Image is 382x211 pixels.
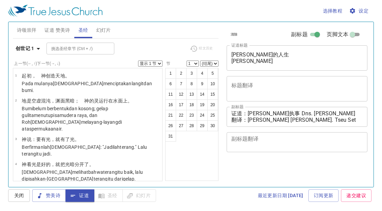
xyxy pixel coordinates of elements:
[89,162,94,167] wh914: 。
[197,110,208,121] button: 24
[108,176,136,182] wh216: itu dari
[176,99,187,110] button: 17
[207,110,218,121] button: 25
[207,120,218,131] button: 30
[197,120,208,131] button: 29
[320,5,345,17] button: 选择教程
[22,169,143,182] wh430: melihat
[165,78,176,89] button: 6
[197,68,208,79] button: 4
[165,110,176,121] button: 21
[227,30,242,39] button: 清除
[197,99,208,110] button: 19
[78,26,88,34] span: 圣经
[55,73,70,78] wh1254: 天
[231,51,363,64] textarea: [PERSON_NAME]的人生 [PERSON_NAME]
[44,26,70,34] span: 证道 赞美诗
[186,78,197,89] button: 8
[255,189,306,202] a: 最近更新日期 [DATE]
[350,7,368,15] span: 设定
[22,72,160,79] p: 起初
[314,191,333,200] span: 订阅更新
[176,78,187,89] button: 7
[38,191,60,200] span: 赞美诗
[17,26,37,34] span: 诗颂崇拜
[128,98,132,103] wh5921: 。
[49,45,101,52] input: Type Bible Reference
[8,5,102,17] img: True Jesus Church
[327,30,349,39] span: 页脚文本
[186,99,197,110] button: 18
[22,144,160,157] p: Berfirmanlah
[16,44,34,53] b: 创世记 1
[186,120,197,131] button: 28
[22,105,160,132] p: Bumi
[27,98,132,103] wh776: 是
[51,137,79,142] wh216: ，就有了光
[118,98,132,103] wh4325: 面
[165,99,176,110] button: 16
[123,98,132,103] wh6440: 上
[32,189,66,202] button: 赞美诗
[165,89,176,100] button: 11
[27,137,80,142] wh430: 说
[165,120,176,131] button: 26
[15,98,17,102] span: 2
[36,162,94,167] wh216: 是好的
[186,89,197,100] button: 13
[108,98,132,103] wh7363: 在水
[341,189,371,202] a: 递交建议
[96,26,111,34] span: 幻灯片
[22,136,160,143] p: 神
[22,80,160,94] p: Pada mulanya
[60,98,132,103] wh8415: 面
[176,89,187,100] button: 12
[71,191,89,200] span: 证道
[46,137,79,142] wh1961: 光
[22,169,160,182] p: [DEMOGRAPHIC_DATA]
[165,62,171,66] label: 节
[22,113,122,132] wh5921: samudera raya
[14,62,60,66] label: 上一节 (←, ↑) 下一节 (→, ↓)
[176,120,187,131] button: 27
[323,7,343,15] span: 选择教程
[165,68,176,79] button: 1
[32,73,70,78] wh7225: ， 神
[123,176,136,182] wh996: gelap
[15,73,17,77] span: 1
[207,99,218,110] button: 20
[207,78,218,89] button: 10
[32,98,132,103] wh1961: 空虚
[33,88,34,93] wh776: .
[89,98,132,103] wh430: 的灵
[22,81,152,93] wh7225: [DEMOGRAPHIC_DATA]
[207,68,218,79] button: 5
[22,106,122,132] wh776: belum berbentuk
[94,176,136,182] wh914: terang
[348,5,371,17] button: 设定
[51,151,52,157] wh1961: .
[22,113,122,132] wh2822: menutupi
[231,110,363,123] textarea: 证道：[PERSON_NAME]执事 Dns. [PERSON_NAME] 翻译：[PERSON_NAME] [PERSON_NAME]. Tseu Set Nee
[65,73,70,78] wh776: 。
[291,30,307,39] span: 副标题
[32,126,63,132] wh5921: permukaan
[41,98,132,103] wh8414: 混沌
[36,151,52,157] wh216: itu jadi
[75,137,79,142] wh216: 。
[14,191,24,200] span: 关闭
[51,162,94,167] wh2896: ，就把光
[22,161,160,168] p: 神
[176,110,187,121] button: 22
[186,110,197,121] button: 23
[61,126,63,132] wh4325: .
[15,162,17,166] span: 4
[60,73,70,78] wh8064: 地
[32,137,80,142] wh559: ：要有
[56,126,63,132] wh6440: air
[46,73,70,78] wh430: 创造
[65,98,132,103] wh6440: 黑暗
[134,176,136,182] wh2822: .
[22,119,122,132] wh7307: [DEMOGRAPHIC_DATA]
[207,89,218,100] button: 15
